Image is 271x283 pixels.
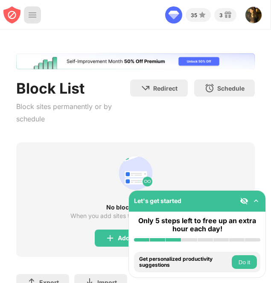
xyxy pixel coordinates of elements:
[115,153,156,194] div: animation
[70,212,201,219] div: When you add sites to block, you’ll see it here.
[223,10,233,20] img: reward-small.svg
[245,6,262,24] img: ACg8ocKHAMf_wwboTzf_IQSJuMGJc8V_U8Z4HwERHL4SPA3zwM5OADkBAw=s96-c
[16,100,130,125] div: Block sites permanently or by schedule
[16,204,255,211] div: No blocked sites yet
[219,12,223,18] div: 3
[3,6,20,24] img: blocksite-icon-red.svg
[118,235,166,242] div: Add to Block List
[252,197,260,205] img: omni-setup-toggle.svg
[139,256,230,268] div: Get personalized productivity suggestions
[191,12,197,18] div: 35
[197,10,207,20] img: points-small.svg
[134,217,260,233] div: Only 5 steps left to free up an extra hour each day!
[153,85,178,92] div: Redirect
[16,53,255,69] iframe: Banner
[217,85,245,92] div: Schedule
[134,197,181,204] div: Let's get started
[16,80,130,97] div: Block List
[232,255,257,269] button: Do it
[240,197,248,205] img: eye-not-visible.svg
[165,6,182,24] img: diamond-go-unlimited.svg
